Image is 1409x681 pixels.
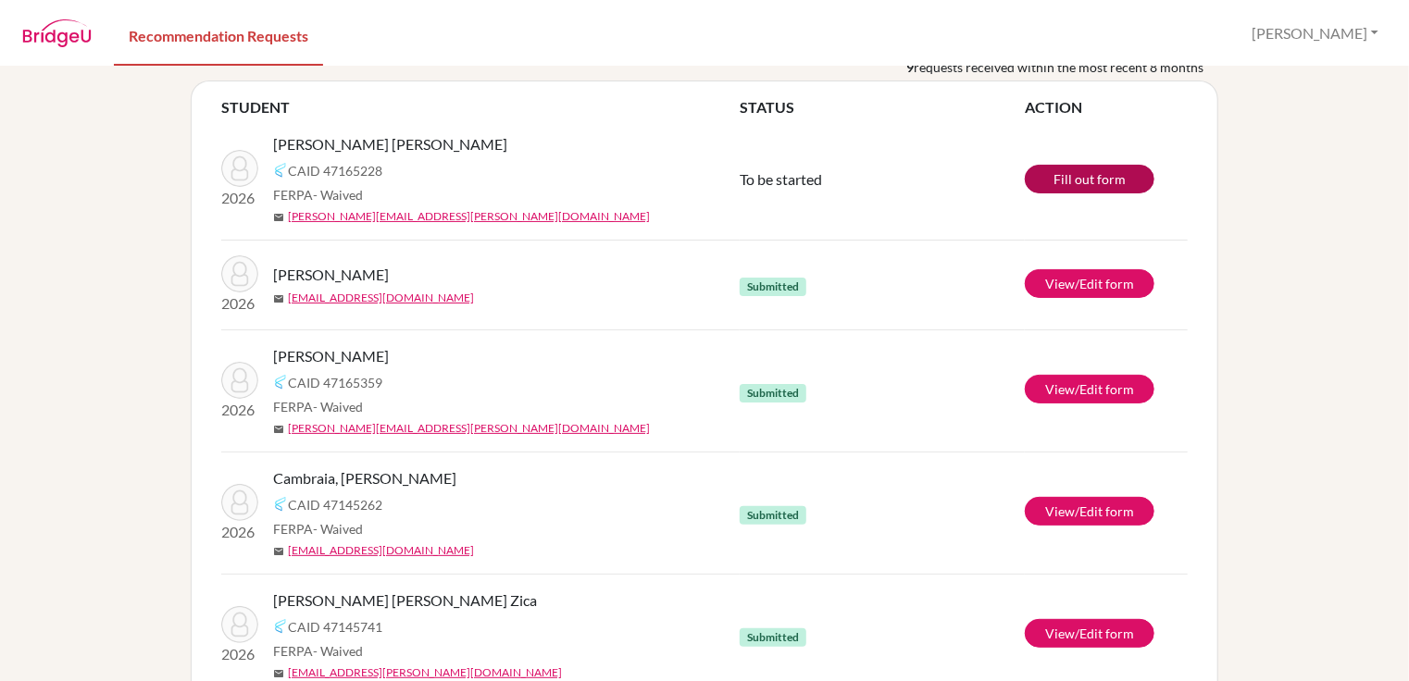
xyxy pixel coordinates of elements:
a: [PERSON_NAME][EMAIL_ADDRESS][PERSON_NAME][DOMAIN_NAME] [288,208,650,225]
span: FERPA [273,185,363,204]
span: Submitted [740,506,806,525]
a: View/Edit form [1025,497,1154,526]
img: Cambraia, Marina Uchôa [221,484,258,521]
p: 2026 [221,643,258,665]
span: mail [273,424,284,435]
span: Submitted [740,384,806,402]
img: Common App logo [273,497,288,512]
span: [PERSON_NAME] [PERSON_NAME] [273,133,507,155]
span: - Waived [313,399,363,415]
a: [EMAIL_ADDRESS][DOMAIN_NAME] [288,542,474,559]
img: Common App logo [273,163,288,178]
span: To be started [740,170,822,188]
span: [PERSON_NAME] [273,345,389,367]
p: 2026 [221,187,258,209]
span: - Waived [313,187,363,203]
span: CAID 47145741 [288,617,382,637]
span: CAID 47145262 [288,495,382,514]
img: Common App logo [273,619,288,634]
p: 2026 [221,292,258,315]
span: Cambraia, [PERSON_NAME] [273,467,456,489]
p: 2026 [221,521,258,543]
span: CAID 47165359 [288,373,382,392]
th: ACTION [1025,96,1188,118]
span: Submitted [740,278,806,296]
a: [EMAIL_ADDRESS][PERSON_NAME][DOMAIN_NAME] [288,664,562,681]
span: FERPA [273,519,363,539]
span: mail [273,668,284,679]
a: View/Edit form [1025,619,1154,648]
a: View/Edit form [1025,375,1154,403]
a: View/Edit form [1025,269,1154,298]
span: - Waived [313,521,363,537]
img: Campos, Amanda Sousa Melo [221,150,258,187]
button: [PERSON_NAME] [1243,16,1387,51]
a: [PERSON_NAME][EMAIL_ADDRESS][PERSON_NAME][DOMAIN_NAME] [288,420,650,437]
span: [PERSON_NAME] [PERSON_NAME] Zica [273,589,537,612]
span: FERPA [273,397,363,416]
b: 9 [906,57,914,77]
span: Submitted [740,628,806,647]
th: STATUS [740,96,1025,118]
span: [PERSON_NAME] [273,264,389,286]
img: BridgeU logo [22,19,92,47]
span: mail [273,212,284,223]
img: Common App logo [273,375,288,390]
span: FERPA [273,641,363,661]
a: Fill out form [1025,165,1154,193]
span: requests received within the most recent 8 months [914,57,1203,77]
img: Fialho, Mariana Lana Pinto Zica [221,606,258,643]
img: Yoshino, Sakura [221,255,258,292]
span: - Waived [313,643,363,659]
img: Timmerman, Jakob Andrew [221,362,258,399]
span: mail [273,293,284,304]
span: CAID 47165228 [288,161,382,180]
span: mail [273,546,284,557]
a: [EMAIL_ADDRESS][DOMAIN_NAME] [288,290,474,306]
a: Recommendation Requests [114,3,323,67]
p: 2026 [221,399,258,421]
th: STUDENT [221,96,740,118]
